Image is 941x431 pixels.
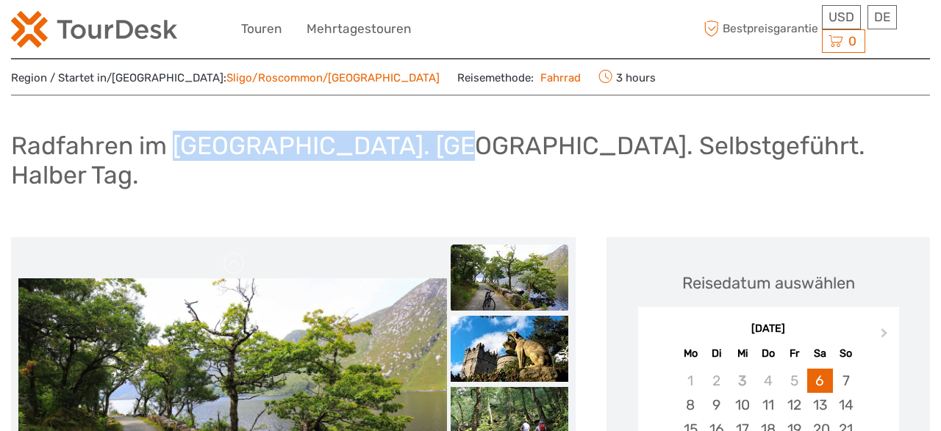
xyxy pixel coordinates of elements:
span: Region / Startet in/[GEOGRAPHIC_DATA]: [11,70,440,86]
div: Not available Donnerstag, 4. September 2025 [755,369,781,393]
span: Reisemethode: [457,67,581,87]
div: Di [704,344,729,363]
div: Fr [781,344,807,363]
div: Do [755,344,781,363]
img: 3d84e0ce68b64461a0eff5b5b0255660_slider_thumbnail.jpeg [451,245,568,311]
div: Not available Dienstag, 2. September 2025 [704,369,729,393]
div: Reisedatum auswählen [682,272,855,294]
div: Not available Montag, 1. September 2025 [678,369,704,393]
span: 3 hours [598,67,656,87]
div: Not available Freitag, 5. September 2025 [781,369,807,393]
button: Open LiveChat chat widget [169,23,187,40]
div: Choose Samstag, 13. September 2025 [807,393,833,417]
div: Sa [807,344,833,363]
img: f74fc82871664ed192585320b6f5ccee_slider_thumbnail.jpeg [451,316,568,382]
a: Fahrrad [534,71,581,84]
div: Choose Freitag, 12. September 2025 [781,393,807,417]
img: 2254-3441b4b5-4e5f-4d00-b396-31f1d84a6ebf_logo_small.png [11,11,177,48]
h1: Radfahren im [GEOGRAPHIC_DATA]. [GEOGRAPHIC_DATA]. Selbstgeführt. Halber Tag. [11,131,930,190]
p: We're away right now. Please check back later! [21,26,166,37]
div: Choose Sonntag, 14. September 2025 [833,393,859,417]
div: Choose Donnerstag, 11. September 2025 [755,393,781,417]
div: Choose Montag, 8. September 2025 [678,393,704,417]
div: [DATE] [638,322,899,337]
div: Choose Samstag, 6. September 2025 [807,369,833,393]
div: Mo [678,344,704,363]
a: Touren [241,18,282,40]
button: Next Month [874,325,898,349]
div: DE [867,5,897,29]
div: Not available Mittwoch, 3. September 2025 [729,369,755,393]
span: USD [829,10,854,24]
div: So [833,344,859,363]
div: Choose Dienstag, 9. September 2025 [704,393,729,417]
div: Choose Sonntag, 7. September 2025 [833,369,859,393]
span: 0 [846,34,859,48]
span: Bestpreisgarantie [701,17,819,41]
div: Mi [729,344,755,363]
a: Mehrtagestouren [307,18,411,40]
div: Choose Mittwoch, 10. September 2025 [729,393,755,417]
a: Sligo/Roscommon/[GEOGRAPHIC_DATA] [226,71,440,84]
